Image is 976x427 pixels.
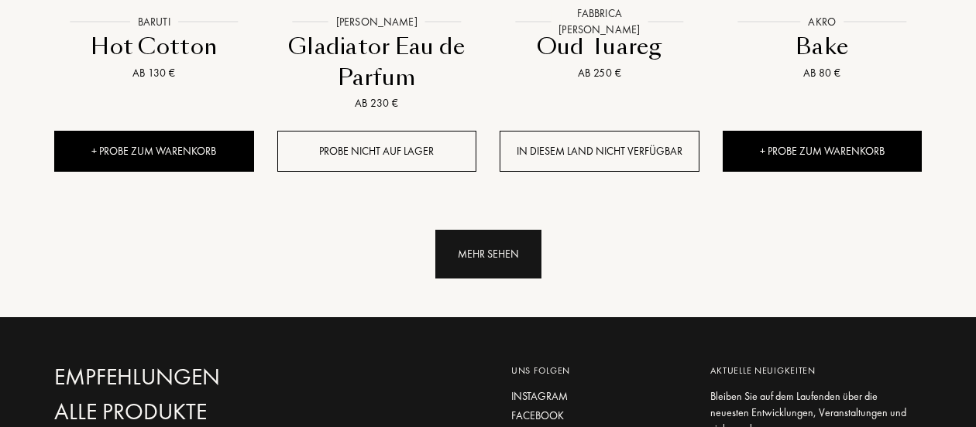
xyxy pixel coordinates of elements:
div: + Probe zum Warenkorb [54,131,254,172]
a: Empfehlungen [54,364,328,391]
a: Alle Produkte [54,398,328,425]
div: Ab 230 € [284,95,471,111]
div: Ab 250 € [506,65,693,81]
div: Oud Tuareg [506,32,693,62]
div: Aktuelle Neuigkeiten [710,364,910,377]
div: + Probe zum Warenkorb [723,131,923,172]
div: Hot Cotton [60,32,248,62]
div: Probe nicht auf Lager [277,131,477,172]
div: Mehr sehen [435,230,541,278]
div: Ab 130 € [60,65,248,81]
a: Facebook [511,408,688,424]
a: Instagram [511,388,688,405]
div: Ab 80 € [729,65,916,81]
div: Bake [729,32,916,62]
div: Uns folgen [511,364,688,377]
div: Gladiator Eau de Parfum [284,32,471,93]
div: In diesem Land nicht verfügbar [500,131,699,172]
